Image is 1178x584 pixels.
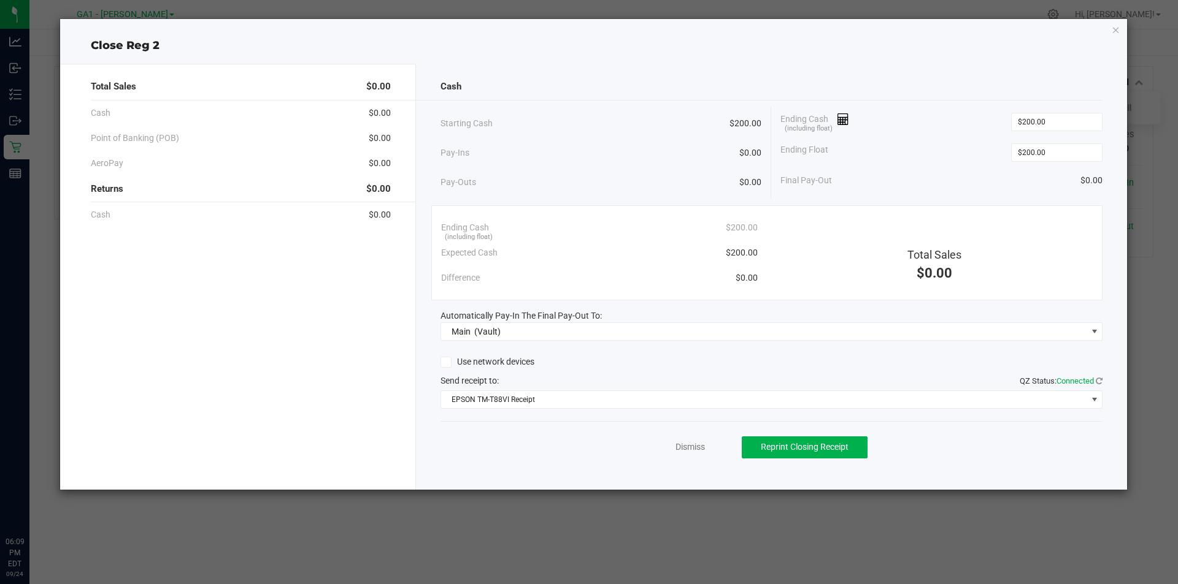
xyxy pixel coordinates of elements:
[1080,174,1103,187] span: $0.00
[676,441,705,453] a: Dismiss
[441,391,1087,408] span: EPSON TM-T88VI Receipt
[785,124,833,134] span: (including float)
[366,80,391,94] span: $0.00
[730,117,761,130] span: $200.00
[726,221,758,234] span: $200.00
[369,132,391,145] span: $0.00
[736,271,758,284] span: $0.00
[441,176,476,189] span: Pay-Outs
[445,232,493,243] span: (including float)
[441,246,498,259] span: Expected Cash
[441,146,469,159] span: Pay-Ins
[474,327,501,336] span: (Vault)
[907,248,961,261] span: Total Sales
[441,271,480,284] span: Difference
[441,355,534,368] label: Use network devices
[91,176,391,202] div: Returns
[60,37,1128,54] div: Close Reg 2
[91,208,110,221] span: Cash
[369,157,391,170] span: $0.00
[739,146,761,159] span: $0.00
[91,107,110,119] span: Cash
[441,80,461,94] span: Cash
[780,174,832,187] span: Final Pay-Out
[91,157,123,170] span: AeroPay
[441,376,499,385] span: Send receipt to:
[369,208,391,221] span: $0.00
[1057,376,1094,385] span: Connected
[441,117,493,130] span: Starting Cash
[726,246,758,259] span: $200.00
[780,113,849,131] span: Ending Cash
[36,484,51,499] iframe: Resource center unread badge
[91,80,136,94] span: Total Sales
[441,311,602,320] span: Automatically Pay-In The Final Pay-Out To:
[739,176,761,189] span: $0.00
[369,107,391,119] span: $0.00
[742,436,868,458] button: Reprint Closing Receipt
[761,442,849,452] span: Reprint Closing Receipt
[452,327,471,336] span: Main
[1020,376,1103,385] span: QZ Status:
[12,486,49,523] iframe: Resource center
[91,132,179,145] span: Point of Banking (POB)
[366,182,391,196] span: $0.00
[441,221,489,234] span: Ending Cash
[780,143,828,162] span: Ending Float
[917,265,952,281] span: $0.00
